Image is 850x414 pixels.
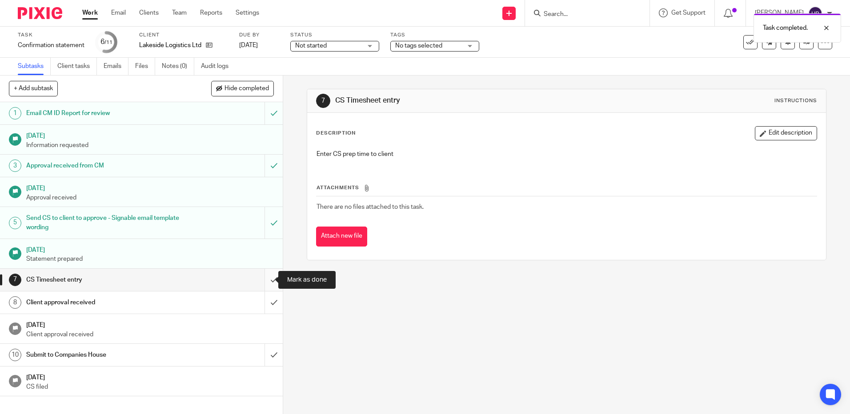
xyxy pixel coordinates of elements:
[763,24,808,32] p: Task completed.
[139,41,201,50] p: Lakeside Logistics Ltd
[139,8,159,17] a: Clients
[26,296,179,309] h1: Client approval received
[18,41,84,50] div: Confirmation statement
[162,58,194,75] a: Notes (0)
[18,32,84,39] label: Task
[295,43,327,49] span: Not started
[317,185,359,190] span: Attachments
[239,42,258,48] span: [DATE]
[316,130,356,137] p: Description
[9,217,21,229] div: 5
[26,141,274,150] p: Information requested
[236,8,259,17] a: Settings
[26,243,274,255] h1: [DATE]
[390,32,479,39] label: Tags
[104,40,112,45] small: /11
[172,8,187,17] a: Team
[26,348,179,362] h1: Submit to Companies House
[239,32,279,39] label: Due by
[9,349,21,361] div: 10
[26,159,179,172] h1: Approval received from CM
[316,94,330,108] div: 7
[26,107,179,120] h1: Email CM ID Report for review
[26,382,274,391] p: CS filed
[316,227,367,247] button: Attach new file
[26,371,274,382] h1: [DATE]
[57,58,97,75] a: Client tasks
[26,273,179,287] h1: CS Timesheet entry
[9,296,21,309] div: 8
[139,32,228,39] label: Client
[9,159,21,172] div: 3
[211,81,274,96] button: Hide completed
[26,182,274,193] h1: [DATE]
[755,126,817,140] button: Edit description
[104,58,128,75] a: Emails
[100,37,112,47] div: 6
[225,85,269,92] span: Hide completed
[200,8,222,17] a: Reports
[26,211,179,234] h1: Send CS to client to approve - Signable email template wording
[26,129,274,140] h1: [DATE]
[774,97,817,104] div: Instructions
[395,43,442,49] span: No tags selected
[26,318,274,330] h1: [DATE]
[26,330,274,339] p: Client approval received
[135,58,155,75] a: Files
[82,8,98,17] a: Work
[26,193,274,202] p: Approval received
[317,204,424,210] span: There are no files attached to this task.
[9,107,21,119] div: 1
[317,150,816,159] p: Enter CS prep time to client
[18,58,51,75] a: Subtasks
[335,96,585,105] h1: CS Timesheet entry
[201,58,235,75] a: Audit logs
[9,81,58,96] button: + Add subtask
[111,8,126,17] a: Email
[290,32,379,39] label: Status
[9,274,21,286] div: 7
[26,255,274,263] p: Statement prepared
[18,7,62,19] img: Pixie
[808,6,822,20] img: svg%3E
